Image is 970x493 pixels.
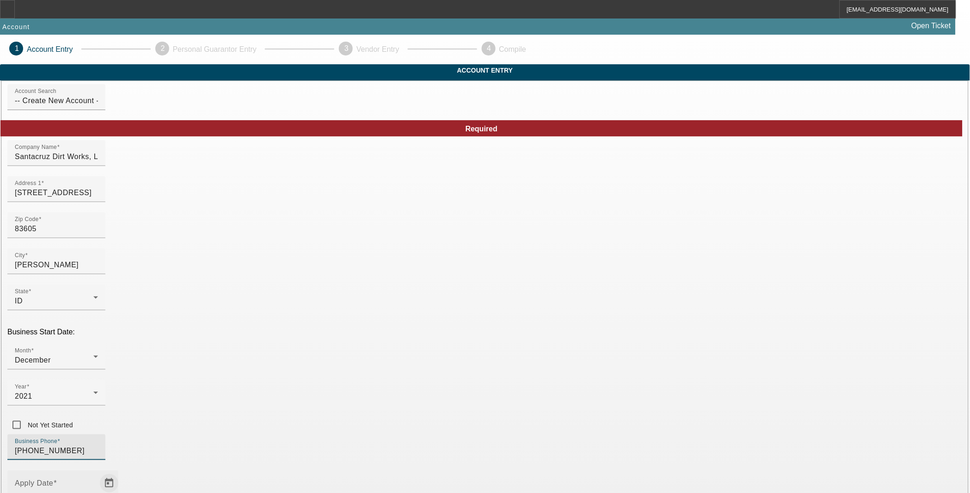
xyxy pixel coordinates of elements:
span: 3 [344,44,349,52]
mat-label: Business Phone [15,438,57,444]
button: Open calendar [100,474,118,493]
mat-label: Apply Date [15,479,53,487]
mat-label: Year [15,384,27,390]
span: 4 [487,44,491,52]
p: Personal Guarantor Entry [173,45,257,54]
span: December [15,356,51,364]
mat-label: State [15,289,29,295]
mat-label: Account Search [15,88,56,94]
p: Vendor Entry [356,45,399,54]
span: 1 [15,44,19,52]
p: Compile [499,45,527,54]
mat-label: City [15,253,25,259]
span: Required [466,125,497,133]
mat-label: Company Name [15,144,57,150]
span: 2021 [15,392,32,400]
span: 2 [161,44,165,52]
mat-label: Month [15,348,31,354]
mat-label: Zip Code [15,216,39,222]
input: Account Search [15,95,98,106]
p: Business Start Date: [7,328,963,336]
span: Account Entry [7,67,963,74]
label: Not Yet Started [26,420,73,430]
a: Open Ticket [908,18,955,34]
span: ID [15,297,23,305]
p: Account Entry [27,45,73,54]
span: Account [2,23,30,31]
mat-label: Address 1 [15,180,41,186]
